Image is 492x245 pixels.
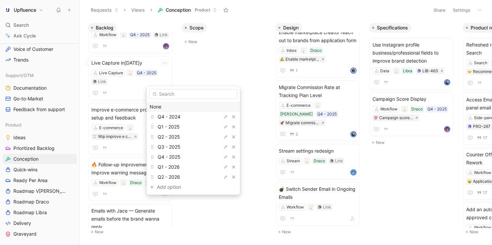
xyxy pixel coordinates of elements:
[147,132,240,142] div: Q2 - 2025
[157,183,207,191] div: Add option
[158,164,180,170] span: Q1 - 2026
[147,142,240,152] div: Q3 - 2025
[147,112,240,122] div: Q4 - 2024
[149,89,237,99] input: Search
[158,144,180,150] span: Q3 - 2025
[158,154,180,160] span: Q4 - 2025
[158,134,180,140] span: Q2 - 2025
[158,114,180,119] span: Q4 - 2024
[147,152,240,162] div: Q4 - 2025
[150,103,237,111] div: None
[147,172,240,182] div: Q2 - 2026
[147,122,240,132] div: Q1 - 2025
[147,162,240,172] div: Q1 - 2026
[158,124,180,130] span: Q1 - 2025
[158,174,180,180] span: Q2 - 2026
